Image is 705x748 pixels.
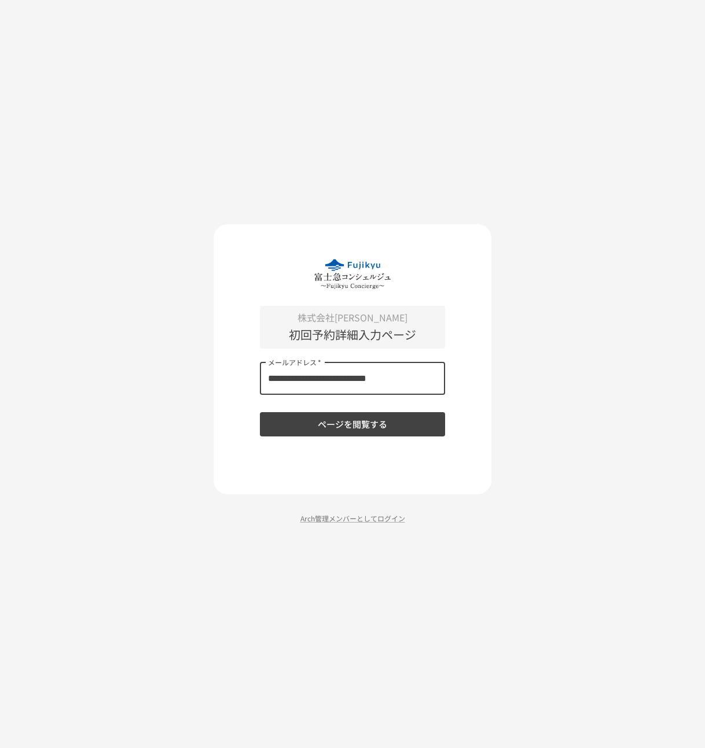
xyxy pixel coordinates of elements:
[260,412,445,436] button: ページを閲覧する
[260,325,445,344] p: 初回予約詳細入力ページ
[260,310,445,325] p: 株式会社[PERSON_NAME]
[268,357,321,367] label: メールアドレス
[314,259,391,289] img: eQeGXtYPV2fEKIA3pizDiVdzO5gJTl2ahLbsPaD2E4R
[214,513,491,524] p: Arch管理メンバーとしてログイン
